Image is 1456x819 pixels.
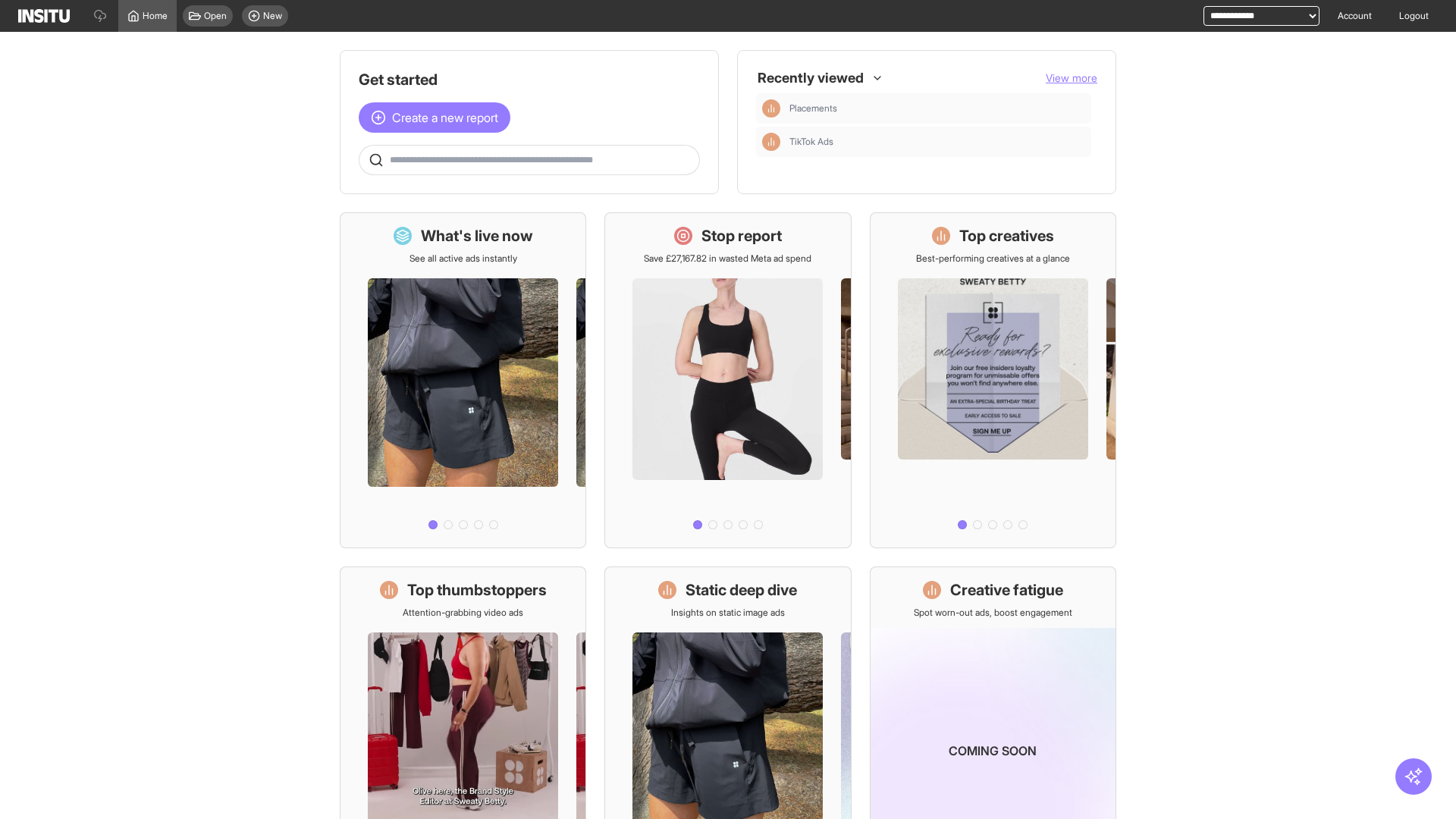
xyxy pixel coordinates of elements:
p: See all active ads instantly [409,253,517,265]
h1: Top creatives [959,225,1054,246]
span: Home [143,10,168,22]
p: Save £27,167.82 in wasted Meta ad spend [644,253,811,265]
h1: What's live now [421,225,533,246]
h1: Stop report [701,225,782,246]
button: Create a new report [359,102,510,133]
p: Best-performing creatives at a glance [916,253,1070,265]
div: Insights [762,133,780,151]
a: What's live nowSee all active ads instantly [340,212,586,548]
span: Placements [789,102,1085,115]
h1: Get started [359,69,700,90]
a: Stop reportSave £27,167.82 in wasted Meta ad spend [604,212,851,548]
span: Placements [789,102,837,115]
h1: Top thumbstoppers [407,579,547,601]
p: Attention-grabbing video ads [403,607,523,619]
span: TikTok Ads [789,136,833,148]
span: Open [204,10,227,22]
div: Insights [762,99,780,118]
img: Logo [18,9,70,23]
span: Create a new report [392,108,498,127]
h1: Static deep dive [686,579,797,601]
span: TikTok Ads [789,136,1085,148]
button: View more [1046,71,1097,86]
p: Insights on static image ads [671,607,785,619]
span: View more [1046,71,1097,84]
a: Top creativesBest-performing creatives at a glance [870,212,1116,548]
span: New [263,10,282,22]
